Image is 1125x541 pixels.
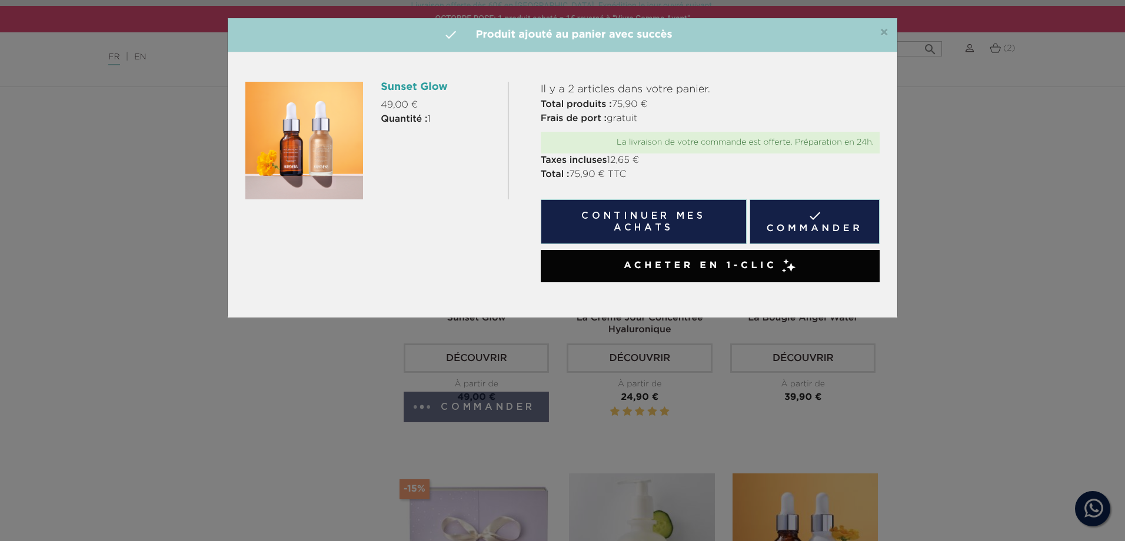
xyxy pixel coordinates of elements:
[381,112,498,126] p: 1
[541,199,747,244] button: Continuer mes achats
[880,26,888,40] span: ×
[541,153,880,168] p: 12,65 €
[547,138,874,148] div: La livraison de votre commande est offerte. Préparation en 24h.
[245,82,363,199] img: Sunset glow- un teint éclatant
[381,98,498,112] p: 49,00 €
[880,26,888,40] button: Close
[381,115,427,124] strong: Quantité :
[541,98,880,112] p: 75,90 €
[541,170,570,179] strong: Total :
[750,199,880,244] a: Commander
[541,100,612,109] strong: Total produits :
[237,27,888,43] h4: Produit ajouté au panier avec succès
[541,82,880,98] p: Il y a 2 articles dans votre panier.
[444,28,458,42] i: 
[541,112,880,126] p: gratuit
[541,168,880,182] p: 75,90 € TTC
[541,156,607,165] strong: Taxes incluses
[381,82,498,93] h6: Sunset Glow
[541,114,607,123] strong: Frais de port :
